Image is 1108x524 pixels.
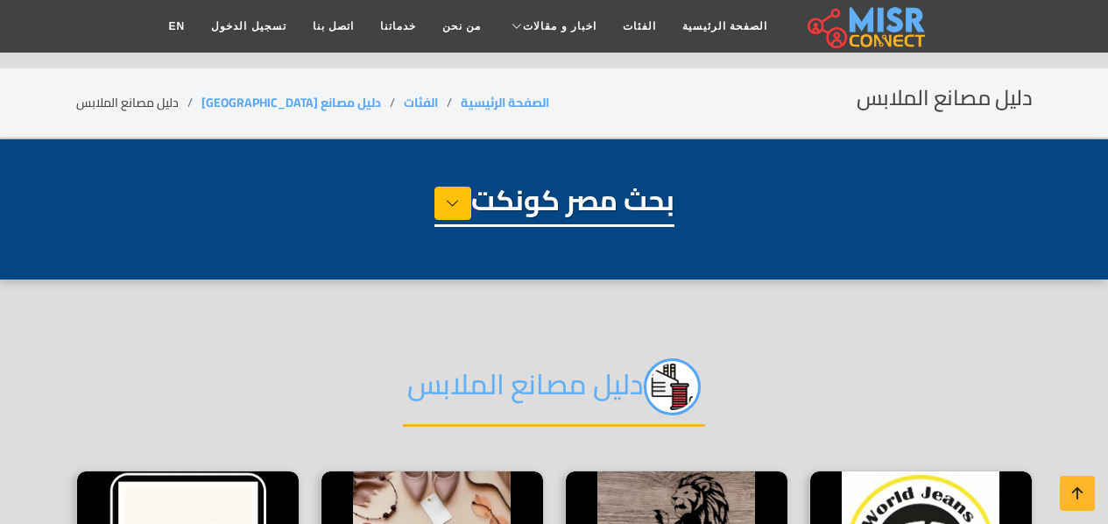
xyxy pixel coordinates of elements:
[610,10,669,43] a: الفئات
[367,10,429,43] a: خدماتنا
[156,10,199,43] a: EN
[76,94,201,112] li: دليل مصانع الملابس
[494,10,610,43] a: اخبار و مقالات
[461,91,549,114] a: الصفحة الرئيسية
[403,358,705,427] h2: دليل مصانع الملابس
[201,91,381,114] a: دليل مصانع [GEOGRAPHIC_DATA]
[523,18,596,34] span: اخبار و مقالات
[429,10,494,43] a: من نحن
[198,10,299,43] a: تسجيل الدخول
[404,91,438,114] a: الفئات
[857,86,1033,111] h2: دليل مصانع الملابس
[644,358,701,415] img: jc8qEEzyi89FPzAOrPPq.png
[300,10,367,43] a: اتصل بنا
[669,10,780,43] a: الصفحة الرئيسية
[808,4,925,48] img: main.misr_connect
[434,183,674,227] h1: بحث مصر كونكت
